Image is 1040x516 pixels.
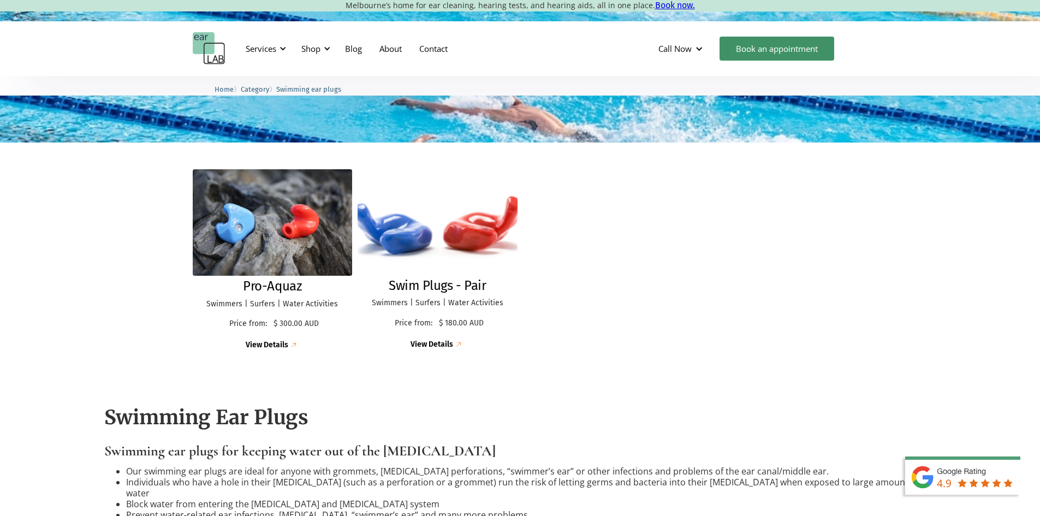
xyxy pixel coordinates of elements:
div: Call Now [658,43,692,54]
span: Category [241,85,269,93]
div: Services [246,43,276,54]
a: home [193,32,225,65]
p: Price from: [225,319,271,329]
a: Pro-AquazPro-AquazSwimmers | Surfers | Water ActivitiesPrice from:$ 300.00 AUDView Details [193,169,353,351]
img: Swim Plugs - Pair [350,164,525,280]
div: Shop [295,32,334,65]
div: Services [239,32,289,65]
a: Blog [336,33,371,64]
li: 〉 [241,84,276,95]
p: $ 300.00 AUD [274,319,319,329]
strong: Swimming Ear Plugs [104,405,308,430]
div: Call Now [650,32,714,65]
div: View Details [411,340,453,349]
li: Our swimming ear plugs are ideal for anyone with grommets, [MEDICAL_DATA] perforations, “swimmer’... [126,466,936,477]
p: Swimmers | Surfers | Water Activities [369,299,507,308]
span: Swimming ear plugs [276,85,341,93]
h2: Pro-Aquaz [243,278,301,294]
div: Shop [301,43,320,54]
a: Book an appointment [720,37,834,61]
a: Swim Plugs - PairSwim Plugs - PairSwimmers | Surfers | Water ActivitiesPrice from:$ 180.00 AUDVie... [358,169,518,350]
li: 〉 [215,84,241,95]
a: Swimming ear plugs [276,84,341,94]
div: View Details [246,341,288,350]
a: Contact [411,33,456,64]
span: Home [215,85,234,93]
img: Pro-Aquaz [193,169,353,276]
a: About [371,33,411,64]
a: Category [241,84,269,94]
p: $ 180.00 AUD [439,319,484,328]
li: Individuals who have a hole in their [MEDICAL_DATA] (such as a perforation or a grommet) run the ... [126,477,936,499]
p: Swimmers | Surfers | Water Activities [204,300,342,309]
p: Price from: [391,319,436,328]
strong: Swimming ear plugs for keeping water out of the [MEDICAL_DATA] [104,442,496,459]
h2: Swim Plugs - Pair [389,278,486,294]
a: Home [215,84,234,94]
li: Block water from entering the [MEDICAL_DATA] and [MEDICAL_DATA] system [126,499,936,509]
